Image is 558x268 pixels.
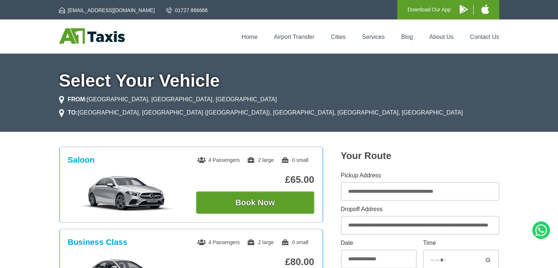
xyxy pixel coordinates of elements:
[470,34,499,40] a: Contact Us
[457,252,554,268] iframe: chat widget
[247,157,274,163] span: 2 large
[197,157,240,163] span: 4 Passengers
[59,95,277,104] li: [GEOGRAPHIC_DATA], [GEOGRAPHIC_DATA], [GEOGRAPHIC_DATA]
[68,238,128,247] h3: Business Class
[68,96,87,102] strong: FROM:
[166,7,208,14] a: 01727 866666
[274,34,314,40] a: Airport Transfer
[59,7,155,14] a: [EMAIL_ADDRESS][DOMAIN_NAME]
[423,240,499,246] label: Time
[401,34,413,40] a: Blog
[341,173,499,178] label: Pickup Address
[481,4,489,14] img: A1 Taxis iPhone App
[196,174,314,185] p: £65.00
[196,256,314,268] p: £80.00
[242,34,258,40] a: Home
[68,155,95,165] h3: Saloon
[59,28,125,44] img: A1 Taxis St Albans LTD
[341,150,499,162] h2: Your Route
[72,175,182,212] img: Saloon
[281,157,308,163] span: 0 small
[68,109,78,116] strong: TO:
[460,5,468,14] img: A1 Taxis Android App
[281,239,308,245] span: 0 small
[247,239,274,245] span: 2 large
[430,34,454,40] a: About Us
[408,5,451,14] p: Download Our App
[331,34,346,40] a: Cities
[362,34,384,40] a: Services
[196,191,314,214] button: Book Now
[59,108,463,117] li: [GEOGRAPHIC_DATA], [GEOGRAPHIC_DATA] ([GEOGRAPHIC_DATA]), [GEOGRAPHIC_DATA], [GEOGRAPHIC_DATA], [...
[341,206,499,212] label: Dropoff Address
[197,239,240,245] span: 4 Passengers
[59,72,499,90] h1: Select Your Vehicle
[341,240,417,246] label: Date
